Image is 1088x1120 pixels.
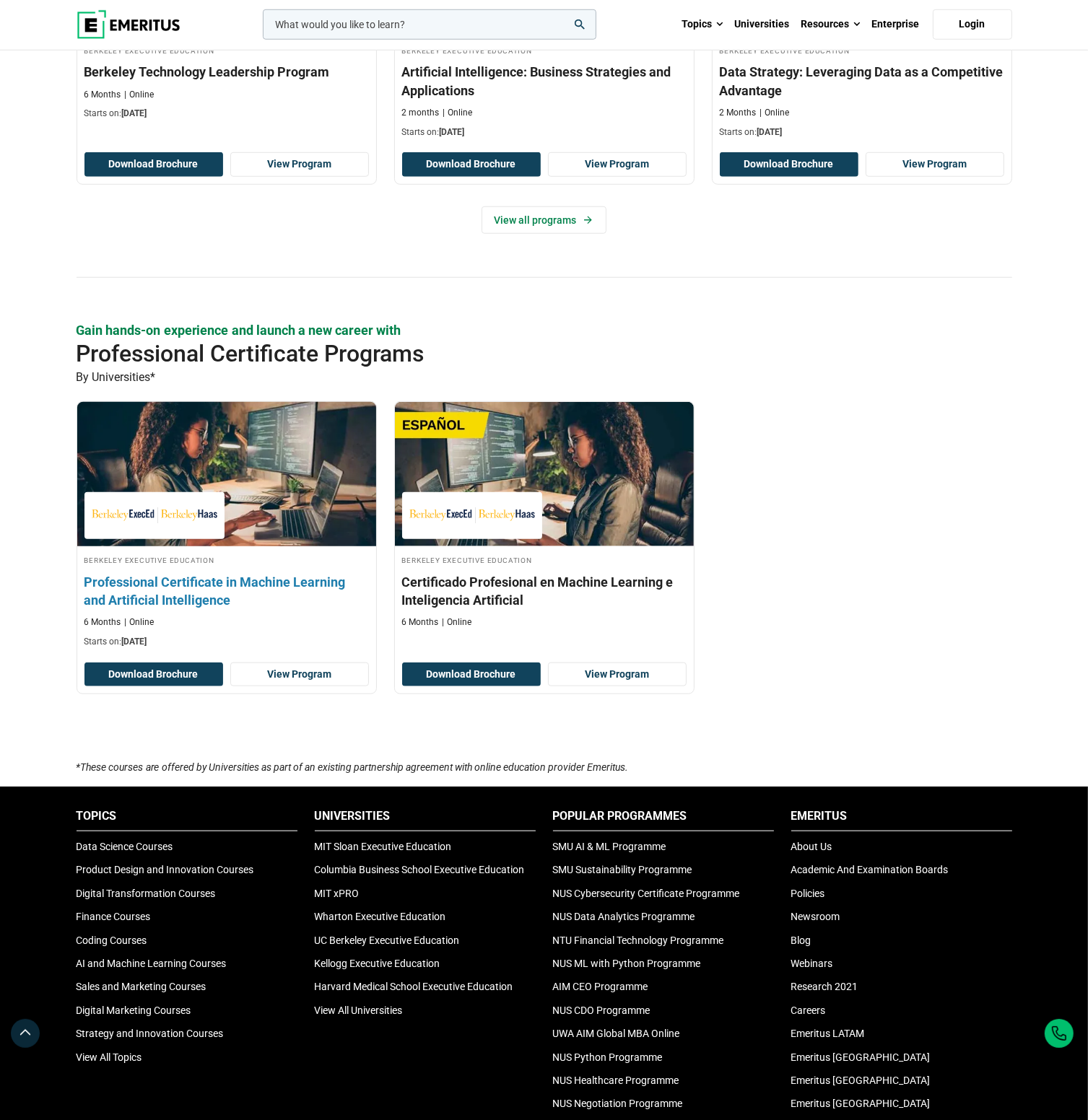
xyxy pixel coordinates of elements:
p: 6 Months [84,89,121,101]
span: [DATE] [757,127,783,137]
a: Digital Marketing Courses [77,1005,191,1016]
a: AI and Machine Learning Course by Berkeley Executive Education - November 6, 2025 Berkeley Execut... [77,402,376,655]
h2: Professional Certificate Programs [77,339,918,368]
a: Columbia Business School Executive Education [315,864,525,875]
a: NTU Financial Technology Programme [553,935,724,946]
p: 6 Months [84,616,121,629]
a: NUS Healthcare Programme [553,1075,679,1086]
a: View all programs [482,206,606,234]
a: View Program [548,152,687,177]
img: Certificado Profesional en Machine Learning e Inteligencia Artificial | Online AI and Machine Lea... [395,402,694,546]
p: 2 months [402,107,440,119]
p: 6 Months [402,616,439,629]
a: Login [933,9,1012,40]
h3: Certificado Profesional en Machine Learning e Inteligencia Artificial [402,573,687,609]
p: Gain hands-on experience and launch a new career with [77,321,1012,339]
a: SMU AI & ML Programme [553,841,666,852]
p: Starts on: [720,126,1004,139]
a: Product Design and Innovation Courses [77,864,254,875]
a: NUS CDO Programme [553,1005,650,1016]
a: Wharton Executive Education [315,911,446,922]
h3: Artificial Intelligence: Business Strategies and Applications [402,63,687,99]
button: Download Brochure [402,152,541,177]
a: NUS Negotiation Programme [553,1098,683,1109]
a: Emeritus [GEOGRAPHIC_DATA] [791,1098,931,1109]
a: Emeritus [GEOGRAPHIC_DATA] [791,1051,931,1063]
a: UWA AIM Global MBA Online [553,1028,680,1039]
a: View All Topics [77,1051,142,1063]
input: woocommerce-product-search-field-0 [263,9,596,40]
button: Download Brochure [84,152,223,177]
img: Berkeley Executive Education [92,499,217,532]
a: Academic And Examination Boards [791,864,949,875]
a: Digital Transformation Courses [77,888,216,899]
h3: Berkeley Technology Leadership Program [84,63,369,81]
p: Online [443,107,473,119]
span: [DATE] [122,108,147,118]
a: NUS Cybersecurity Certificate Programme [553,888,740,899]
button: Download Brochure [402,662,541,687]
a: Careers [791,1005,826,1016]
span: [DATE] [440,127,465,137]
a: View Program [866,152,1004,177]
span: [DATE] [122,636,147,647]
p: Online [760,107,790,119]
a: NUS Data Analytics Programme [553,911,695,922]
p: Starts on: [402,126,687,139]
a: AIM CEO Programme [553,981,648,992]
p: 2 Months [720,107,757,119]
h3: Data Strategy: Leveraging Data as a Competitive Advantage [720,63,1004,99]
h4: Berkeley Executive Education [402,554,687,566]
a: View All Universities [315,1005,403,1016]
a: Harvard Medical School Executive Education [315,981,513,992]
a: AI and Machine Learning Courses [77,958,227,969]
a: Coding Courses [77,935,147,946]
p: By Universities* [77,368,1012,387]
a: Finance Courses [77,911,151,922]
a: Sales and Marketing Courses [77,981,206,992]
p: Online [125,89,155,101]
button: Download Brochure [720,152,858,177]
a: NUS Python Programme [553,1051,663,1063]
p: Online [443,616,472,629]
a: Newsroom [791,911,840,922]
a: Blog [791,935,811,946]
a: NUS ML with Python Programme [553,958,701,969]
a: UC Berkeley Executive Education [315,935,460,946]
button: Download Brochure [84,662,223,687]
p: Starts on: [84,108,369,120]
a: Emeritus [GEOGRAPHIC_DATA] [791,1075,931,1086]
a: SMU Sustainability Programme [553,864,692,875]
a: Kellogg Executive Education [315,958,440,969]
a: View Program [548,662,687,687]
a: MIT Sloan Executive Education [315,841,452,852]
img: Berkeley Executive Education [409,499,535,532]
a: Strategy and Innovation Courses [77,1028,224,1039]
a: View Program [230,152,369,177]
p: Online [125,616,155,629]
a: About Us [791,841,832,852]
a: Webinars [791,958,833,969]
h3: Professional Certificate in Machine Learning and Artificial Intelligence [84,573,369,609]
a: Research 2021 [791,981,858,992]
a: MIT xPRO [315,888,360,899]
a: Policies [791,888,825,899]
img: Professional Certificate in Machine Learning and Artificial Intelligence | Online AI and Machine ... [62,395,391,554]
a: Data Science Courses [77,841,173,852]
i: *These courses are offered by Universities as part of an existing partnership agreement with onli... [77,761,628,773]
p: Starts on: [84,636,369,648]
h4: Berkeley Executive Education [84,554,369,566]
a: AI and Machine Learning Course by Berkeley Executive Education - Berkeley Executive Education Ber... [395,402,694,636]
a: Emeritus LATAM [791,1028,865,1039]
a: View Program [230,662,369,687]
